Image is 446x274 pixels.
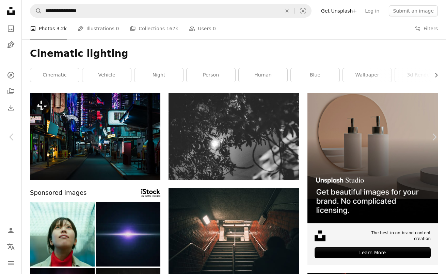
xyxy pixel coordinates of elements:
a: human [239,68,287,82]
a: Get Unsplash+ [317,5,361,16]
a: Next [422,104,446,170]
a: a black and white photo of a tree with the sun shining through the leaves [169,133,299,139]
span: The best in on-brand content creation [364,230,431,242]
span: 0 [213,25,216,32]
a: Illustrations [4,38,18,52]
img: Portrait of young woman while looking up at night [30,202,95,267]
span: 0 [116,25,119,32]
a: Log in / Sign up [4,224,18,237]
img: a black and white photo of a tree with the sun shining through the leaves [169,93,299,180]
a: Photos [4,22,18,35]
a: Download History [4,101,18,115]
a: a city street at night with neon lights [30,133,160,139]
a: night [134,68,183,82]
span: Sponsored images [30,188,86,198]
img: file-1715714113747-b8b0561c490eimage [307,93,438,223]
img: a city street at night with neon lights [30,93,160,180]
img: Anamorphic lens flare from a photo camera lens. Anamorphic background [96,202,161,267]
a: Illustrations 0 [78,18,119,39]
a: 3d render [395,68,444,82]
button: Clear [280,4,294,17]
button: Search Unsplash [30,4,42,17]
a: blue [291,68,339,82]
a: Explore [4,68,18,82]
button: Menu [4,256,18,270]
div: Learn More [315,247,431,258]
a: Collections 167k [130,18,178,39]
form: Find visuals sitewide [30,4,312,18]
a: The best in on-brand content creationLearn More [307,93,438,265]
a: wallpaper [343,68,392,82]
button: scroll list to the right [430,68,438,82]
button: Language [4,240,18,254]
a: Log in [361,5,383,16]
a: vehicle [82,68,131,82]
a: person [187,68,235,82]
a: a person walking up a flight of stairs [169,228,299,234]
button: Submit an image [389,5,438,16]
h1: Cinematic lighting [30,48,438,60]
button: Visual search [295,4,311,17]
button: Filters [415,18,438,39]
a: cinematic [30,68,79,82]
a: Users 0 [189,18,216,39]
span: 167k [166,25,178,32]
a: Collections [4,85,18,98]
img: file-1631678316303-ed18b8b5cb9cimage [315,230,325,241]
